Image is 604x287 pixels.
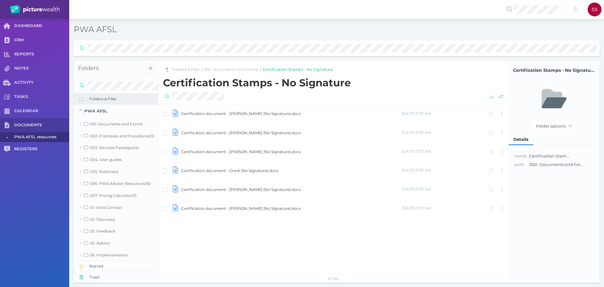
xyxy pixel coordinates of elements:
[14,37,69,43] span: CRM
[74,249,158,261] a: 06. Implementation
[513,67,595,74] span: Click to copy folder name to clipboard
[529,162,586,168] span: /001. Documents and Forms/Certification Stamps - No Signature
[74,154,158,166] a: 004. User guides
[74,130,158,142] a: 002. Processes and Procedures(3)
[74,261,159,272] button: Starred
[488,93,495,100] button: Download selected files
[14,123,69,128] span: DOCUMENTS
[74,237,158,249] a: 05. Advice
[514,162,524,167] span: path
[10,5,59,14] img: PW
[402,206,431,210] span: [DATE] 11:37 AM
[402,187,431,192] span: [DATE] 11:37 AM
[89,275,159,280] span: Trash
[497,93,505,100] button: Reload the list of files from server
[14,80,69,85] span: ACTIVITY
[181,104,401,123] td: Certification document - [PERSON_NAME] (No Signature).docx
[74,225,158,237] a: 03. Feedback
[163,66,171,74] button: Go to parent folder
[74,213,158,225] a: 02. Discovery
[172,67,200,73] a: Folders & Files
[201,66,203,73] span: /
[402,168,431,173] span: [DATE] 11:37 AM
[402,149,431,154] span: [DATE] 11:37 AM
[591,7,598,12] span: SS
[514,153,527,158] span: This is the folder name
[89,264,159,269] span: Starred
[402,130,431,135] span: [DATE] 11:37 AM
[402,111,431,116] span: [DATE] 11:37 AM
[181,123,401,142] td: Certification document - [PERSON_NAME] (No Signature).docx
[204,67,258,73] a: 001. Documents and Forms
[89,96,159,101] span: Folders & Files
[74,201,158,213] a: 01. Initial Contact
[74,142,158,154] a: 003. Services Packages(4)
[263,67,333,73] a: Certification Stamps - No Signature
[74,272,159,283] button: Trash
[14,132,67,142] span: PWA AFSL resources
[509,134,533,145] div: Details
[74,24,424,35] h3: PWA AFSL
[181,142,401,161] td: Certification document - [PERSON_NAME] (No Signature).docx
[181,161,401,180] td: Certification document - Grant (No Signature).docx
[163,77,506,89] h2: Certification Stamps - No Signature
[513,67,595,74] span: Certification Stamps - No Signature
[14,108,69,114] span: CALENDAR
[328,276,339,281] span: 6 files
[588,3,601,16] div: Shelby Slender
[14,146,69,152] span: REGISTERS
[14,52,69,57] span: REPORTS
[529,153,569,158] span: Certification Stam...
[74,93,159,104] button: Folders & Files
[78,65,143,72] h4: Folders
[74,177,158,189] a: 006. PWA Adviser Resources(16)
[14,94,69,100] span: TASKS
[74,105,158,118] a: PWA AFSL
[181,199,401,218] td: Certification document - [PERSON_NAME] (No Signature).docx
[14,66,69,71] span: NOTES
[260,66,261,73] span: /
[534,123,567,129] span: Folder options
[533,122,575,130] button: Folder options
[74,189,158,201] a: 007. Pricing Calculator(1)
[74,165,158,177] a: 005. Stationery
[74,118,158,130] a: 001. Documents and Forms
[14,23,69,29] span: DASHBOARD
[181,180,401,199] td: Certification document - [PERSON_NAME] (No Signature).docx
